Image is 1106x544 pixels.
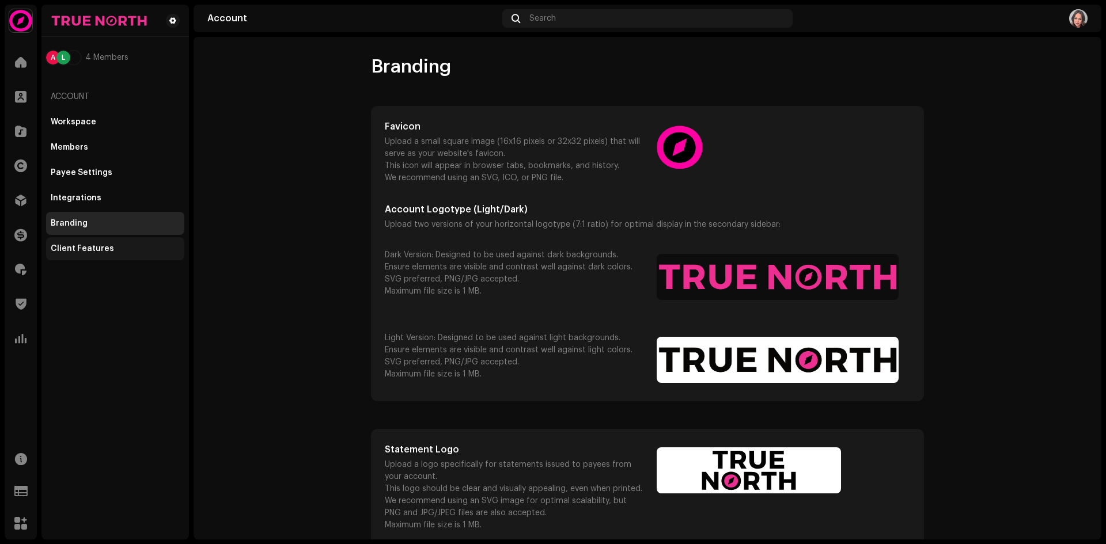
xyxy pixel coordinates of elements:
[51,143,88,152] div: Members
[385,172,643,184] p: We recommend using an SVG, ICO, or PNG file.
[385,273,643,286] p: SVG preferred, PNG/JPG accepted.
[385,356,643,368] p: SVG preferred, PNG/JPG accepted.
[385,443,643,456] h5: Statement Logo
[56,51,70,64] div: L
[46,83,184,111] re-a-nav-header: Account
[46,212,184,235] re-m-nav-item: Branding
[51,168,112,177] div: Payee Settings
[51,219,88,228] div: Branding
[46,111,184,134] re-m-nav-item: Workspace
[385,459,643,483] p: Upload a logo specifically for statements issued to payees from your account.
[51,117,96,127] div: Workspace
[385,519,643,531] p: Maximum file size is 1 MB.
[385,249,643,261] p: Dark Version: Designed to be used against dark backgrounds.
[1069,9,1088,28] img: 5abfd83f-0293-4f79-beff-efde5ed0c598
[207,14,498,23] div: Account
[51,14,147,28] img: 8b10d31e-0d82-449a-90de-3f034526b4fd
[385,344,643,356] p: Ensure elements are visible and contrast well against light colors.
[385,136,643,160] p: Upload a small square image (16x16 pixels or 32x32 pixels) that will serve as your website's favi...
[51,244,114,253] div: Client Features
[9,9,32,32] img: e78fd41a-a757-4699-bac5-be1eb3095dbf
[385,160,643,172] p: This icon will appear in browser tabs, bookmarks, and history.
[46,136,184,159] re-m-nav-item: Members
[85,53,128,62] span: 4 Members
[46,237,184,260] re-m-nav-item: Client Features
[385,203,910,216] h5: Account Logotype (Light/Dark)
[46,187,184,210] re-m-nav-item: Integrations
[385,483,643,495] p: This logo should be clear and visually appealing, even when printed.
[385,332,643,344] p: Light Version: Designed to be used against light backgrounds.
[385,368,643,381] p: Maximum file size is 1 MB.
[385,495,643,519] p: We recommend using an SVG image for optimal scalability, but PNG and JPG/JPEG files are also acce...
[46,51,60,64] div: A
[51,193,101,203] div: Integrations
[46,161,184,184] re-m-nav-item: Payee Settings
[385,120,643,134] h5: Favicon
[529,14,556,23] span: Search
[67,51,81,64] img: 5abfd83f-0293-4f79-beff-efde5ed0c598
[385,286,643,298] p: Maximum file size is 1 MB.
[385,261,643,273] p: Ensure elements are visible and contrast well against dark colors.
[385,219,910,231] p: Upload two versions of your horizontal logotype (7:1 ratio) for optimal display in the secondary ...
[371,55,451,78] span: Branding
